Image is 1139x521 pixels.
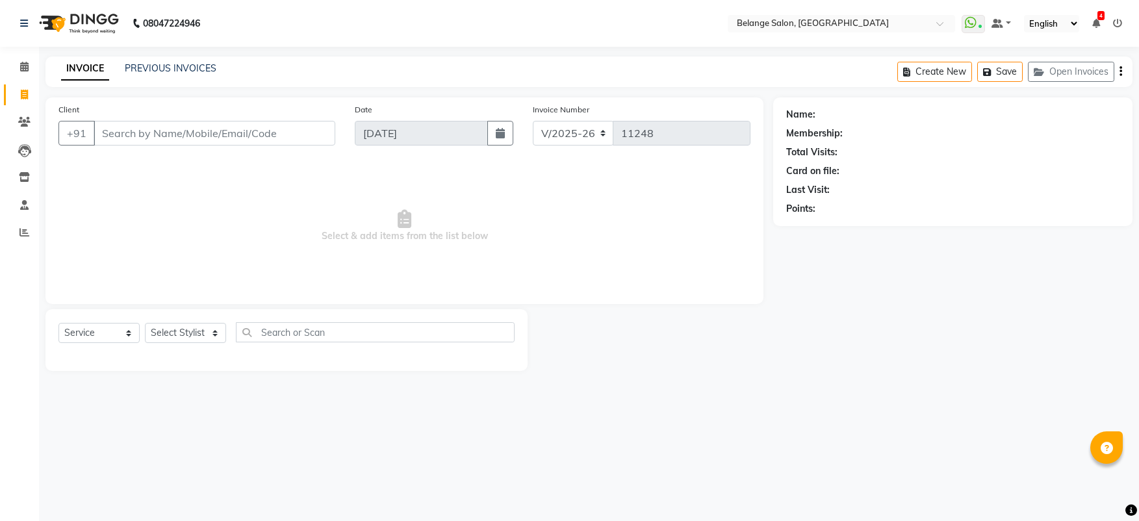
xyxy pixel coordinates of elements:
[897,62,972,82] button: Create New
[786,202,815,216] div: Points:
[786,183,830,197] div: Last Visit:
[786,146,838,159] div: Total Visits:
[143,5,200,42] b: 08047224946
[33,5,122,42] img: logo
[58,104,79,116] label: Client
[355,104,372,116] label: Date
[1084,469,1126,508] iframe: chat widget
[533,104,589,116] label: Invoice Number
[1097,11,1105,20] span: 4
[1028,62,1114,82] button: Open Invoices
[977,62,1023,82] button: Save
[125,62,216,74] a: PREVIOUS INVOICES
[61,57,109,81] a: INVOICE
[58,121,95,146] button: +91
[786,127,843,140] div: Membership:
[786,108,815,121] div: Name:
[786,164,839,178] div: Card on file:
[94,121,335,146] input: Search by Name/Mobile/Email/Code
[58,161,750,291] span: Select & add items from the list below
[236,322,515,342] input: Search or Scan
[1092,18,1100,29] a: 4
